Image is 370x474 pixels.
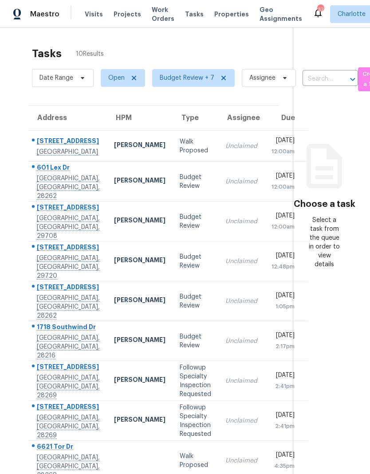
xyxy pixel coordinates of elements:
h2: Tasks [32,49,62,58]
div: 2:41pm [272,382,295,391]
div: Followup Specialty Inspection Requested [180,403,211,439]
div: Unclaimed [225,297,257,306]
div: [PERSON_NAME] [114,415,165,426]
div: [DATE] [272,451,295,462]
div: [DATE] [272,331,295,342]
div: 12:48pm [272,262,295,271]
div: [PERSON_NAME] [114,216,165,227]
div: Unclaimed [225,416,257,425]
div: Budget Review [180,213,211,230]
div: [DATE] [272,251,295,262]
div: Walk Proposed [180,452,211,470]
div: [PERSON_NAME] [114,335,165,346]
div: 2:41pm [272,422,295,431]
div: Unclaimed [225,257,257,266]
div: [DATE] [272,411,295,422]
div: [PERSON_NAME] [114,375,165,386]
span: Assignee [249,74,276,82]
div: [DATE] [272,136,295,147]
span: Charlotte [338,10,366,19]
span: Date Range [39,74,73,82]
div: [DATE] [272,291,295,302]
div: Unclaimed [225,456,257,465]
div: [PERSON_NAME] [114,176,165,187]
th: Address [28,106,107,131]
div: Unclaimed [225,217,257,226]
div: [PERSON_NAME] [114,295,165,307]
div: 4:35pm [272,462,295,470]
div: Budget Review [180,332,211,350]
span: 10 Results [76,50,104,58]
th: HPM [107,106,173,131]
div: 12:00am [272,147,295,156]
span: Maestro [30,10,59,19]
span: Geo Assignments [260,5,302,23]
div: Walk Proposed [180,137,211,155]
span: Visits [85,10,103,19]
div: [DATE] [272,171,295,183]
div: Budget Review [180,292,211,310]
div: [DATE] [272,211,295,222]
div: Unclaimed [225,337,257,346]
th: Assignee [218,106,264,131]
div: 12:00am [272,183,295,191]
span: Work Orders [152,5,174,23]
div: 2:17pm [272,342,295,351]
div: Unclaimed [225,142,257,151]
th: Type [173,106,218,131]
input: Search by address [303,72,333,86]
div: [DATE] [272,371,295,382]
div: Budget Review [180,173,211,190]
span: Tasks [185,11,204,17]
div: 1:05pm [272,302,295,311]
div: [PERSON_NAME] [114,140,165,152]
div: Followup Specialty Inspection Requested [180,363,211,399]
div: Budget Review [180,253,211,270]
button: Open [346,73,359,85]
th: Due [264,106,308,131]
div: [PERSON_NAME] [114,256,165,267]
div: 37 [317,5,323,14]
div: Select a task from the queue in order to view details [309,216,340,269]
span: Projects [114,10,141,19]
span: Budget Review + 7 [160,74,214,82]
span: Properties [214,10,249,19]
span: Open [108,74,125,82]
div: Unclaimed [225,177,257,186]
div: 12:00am [272,222,295,231]
h3: Choose a task [294,200,355,209]
div: Unclaimed [225,377,257,385]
